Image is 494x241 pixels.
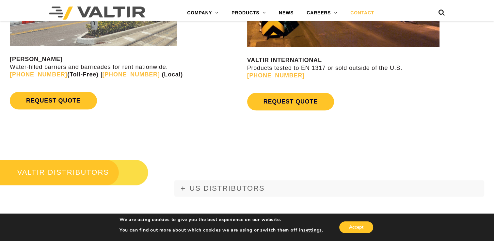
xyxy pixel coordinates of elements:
a: NEWS [272,7,300,20]
a: PRODUCTS [225,7,272,20]
strong: (Toll-Free) | [10,71,102,78]
p: Water-filled barriers and barricades for rent nationwide. [10,56,246,78]
a: REQUEST QUOTE [247,93,334,110]
a: REQUEST QUOTE [10,92,97,109]
p: We are using cookies to give you the best experience on our website. [120,217,323,223]
a: [PHONE_NUMBER] [102,71,160,78]
a: COMPANY [181,7,225,20]
a: US DISTRIBUTORS [174,180,484,197]
button: Accept [339,221,373,233]
a: CONTACT [344,7,381,20]
p: You can find out more about which cookies we are using or switch them off in . [120,227,323,233]
a: [PHONE_NUMBER] [247,72,305,79]
a: [PHONE_NUMBER] [10,71,67,78]
strong: (Local) [162,71,183,78]
strong: [PERSON_NAME] [10,56,62,62]
a: CAREERS [300,7,344,20]
img: Valtir [49,7,145,20]
button: settings [303,227,322,233]
span: US DISTRIBUTORS [189,184,264,192]
strong: VALTIR INTERNATIONAL [247,57,322,63]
